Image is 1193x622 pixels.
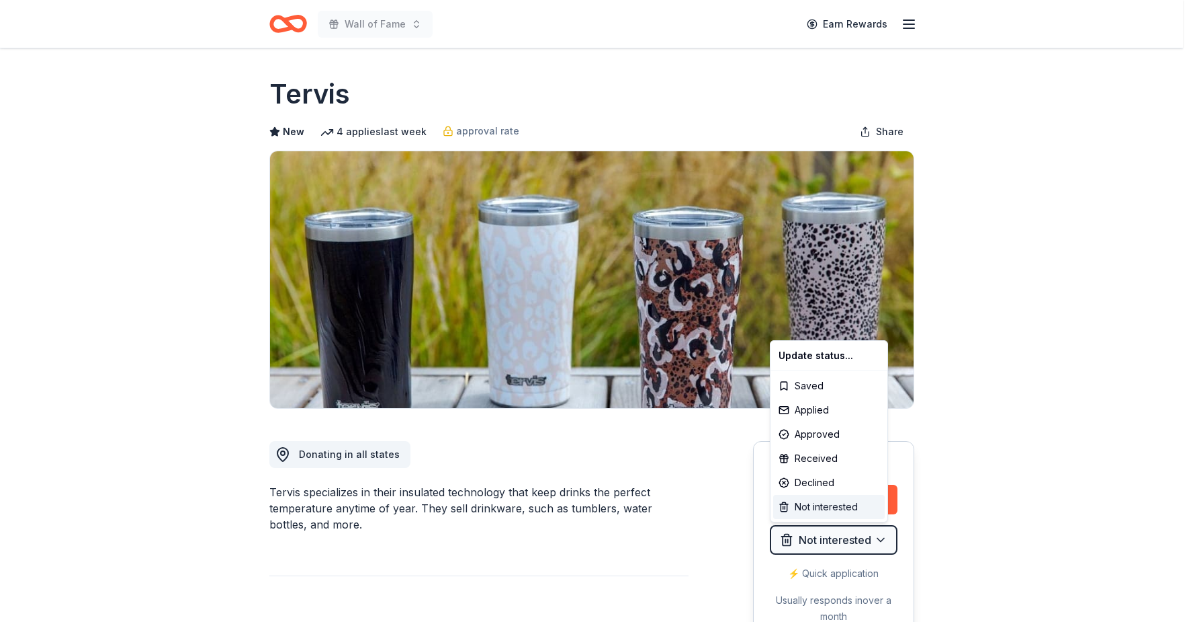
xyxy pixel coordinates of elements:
div: Applied [773,398,885,422]
span: Wall of Fame [345,16,406,32]
div: Received [773,446,885,471]
div: Update status... [773,344,885,368]
div: Declined [773,471,885,495]
div: Approved [773,422,885,446]
div: Not interested [773,495,885,519]
div: Saved [773,374,885,398]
